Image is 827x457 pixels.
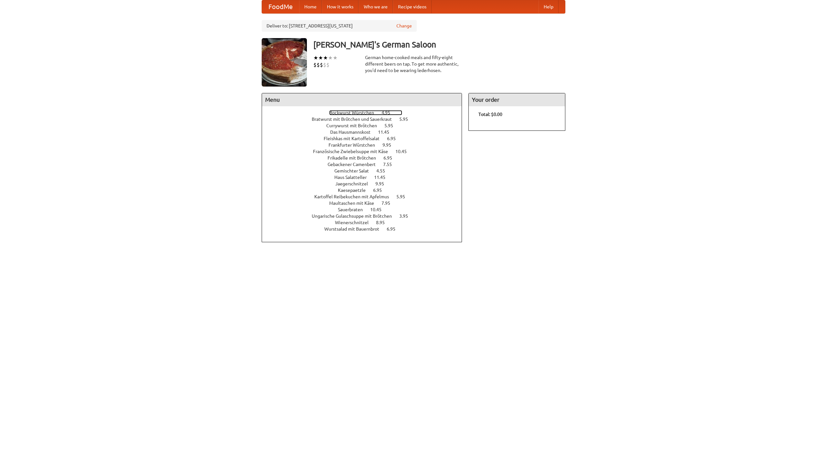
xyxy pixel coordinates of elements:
[314,194,417,199] a: Kartoffel Reibekuchen mit Apfelmus 5.95
[312,117,398,122] span: Bratwurst mit Brötchen und Sauerkraut
[312,117,420,122] a: Bratwurst mit Brötchen und Sauerkraut 5.95
[335,181,396,186] a: Jaegerschnitzel 9.95
[382,201,397,206] span: 7.95
[324,226,386,232] span: Wurstsalad mit Bauernbrot
[395,149,413,154] span: 10.45
[375,181,391,186] span: 9.95
[330,130,401,135] a: Das Hausmannskost 11.45
[338,207,393,212] a: Sauerbraten 10.45
[262,38,307,87] img: angular.jpg
[376,168,392,173] span: 4.55
[338,188,372,193] span: Kaesepaetzle
[313,54,318,61] li: ★
[328,162,404,167] a: Gebackener Camenbert 7.55
[335,181,374,186] span: Jaegerschnitzel
[469,93,565,106] h4: Your order
[329,201,402,206] a: Maultaschen mit Käse 7.95
[365,54,462,74] div: German home-cooked meals and fifty-eight different beers on tap. To get more authentic, you'd nee...
[324,136,408,141] a: Fleishkas mit Kartoffelsalat 6.95
[399,117,414,122] span: 5.95
[313,61,317,68] li: $
[330,130,377,135] span: Das Hausmannskost
[382,110,397,115] span: 4.95
[399,213,414,219] span: 3.95
[338,207,369,212] span: Sauerbraten
[359,0,393,13] a: Who we are
[317,61,320,68] li: $
[329,110,402,115] a: Bockwurst Würstchen 4.95
[326,123,383,128] span: Currywurst mit Brötchen
[370,207,388,212] span: 10.45
[320,61,323,68] li: $
[334,175,373,180] span: Haus Salatteller
[378,130,396,135] span: 11.45
[329,110,381,115] span: Bockwurst Würstchen
[373,188,388,193] span: 6.95
[329,142,382,148] span: Frankfurter Würstchen
[328,155,382,161] span: Frikadelle mit Brötchen
[383,162,398,167] span: 7.55
[328,162,382,167] span: Gebackener Camenbert
[329,142,403,148] a: Frankfurter Würstchen 9.95
[335,220,375,225] span: Wienerschnitzel
[539,0,559,13] a: Help
[328,54,333,61] li: ★
[387,136,402,141] span: 6.95
[324,226,407,232] a: Wurstsalad mit Bauernbrot 6.95
[262,93,462,106] h4: Menu
[334,168,397,173] a: Gemischter Salat 4.55
[374,175,392,180] span: 11.45
[384,123,400,128] span: 5.95
[312,213,420,219] a: Ungarische Gulaschsuppe mit Brötchen 3.95
[262,0,299,13] a: FoodMe
[313,149,419,154] a: Französische Zwiebelsuppe mit Käse 10.45
[312,213,398,219] span: Ungarische Gulaschsuppe mit Brötchen
[313,38,565,51] h3: [PERSON_NAME]'s German Saloon
[383,155,399,161] span: 6.95
[299,0,322,13] a: Home
[387,226,402,232] span: 6.95
[478,112,502,117] b: Total: $0.00
[322,0,359,13] a: How it works
[396,23,412,29] a: Change
[326,61,330,68] li: $
[334,175,397,180] a: Haus Salatteller 11.45
[333,54,338,61] li: ★
[334,168,375,173] span: Gemischter Salat
[323,61,326,68] li: $
[382,142,398,148] span: 9.95
[318,54,323,61] li: ★
[328,155,404,161] a: Frikadelle mit Brötchen 6.95
[338,188,394,193] a: Kaesepaetzle 6.95
[396,194,412,199] span: 5.95
[313,149,394,154] span: Französische Zwiebelsuppe mit Käse
[393,0,432,13] a: Recipe videos
[314,194,395,199] span: Kartoffel Reibekuchen mit Apfelmus
[376,220,391,225] span: 8.95
[335,220,397,225] a: Wienerschnitzel 8.95
[329,201,381,206] span: Maultaschen mit Käse
[324,136,386,141] span: Fleishkas mit Kartoffelsalat
[326,123,405,128] a: Currywurst mit Brötchen 5.95
[323,54,328,61] li: ★
[262,20,417,32] div: Deliver to: [STREET_ADDRESS][US_STATE]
